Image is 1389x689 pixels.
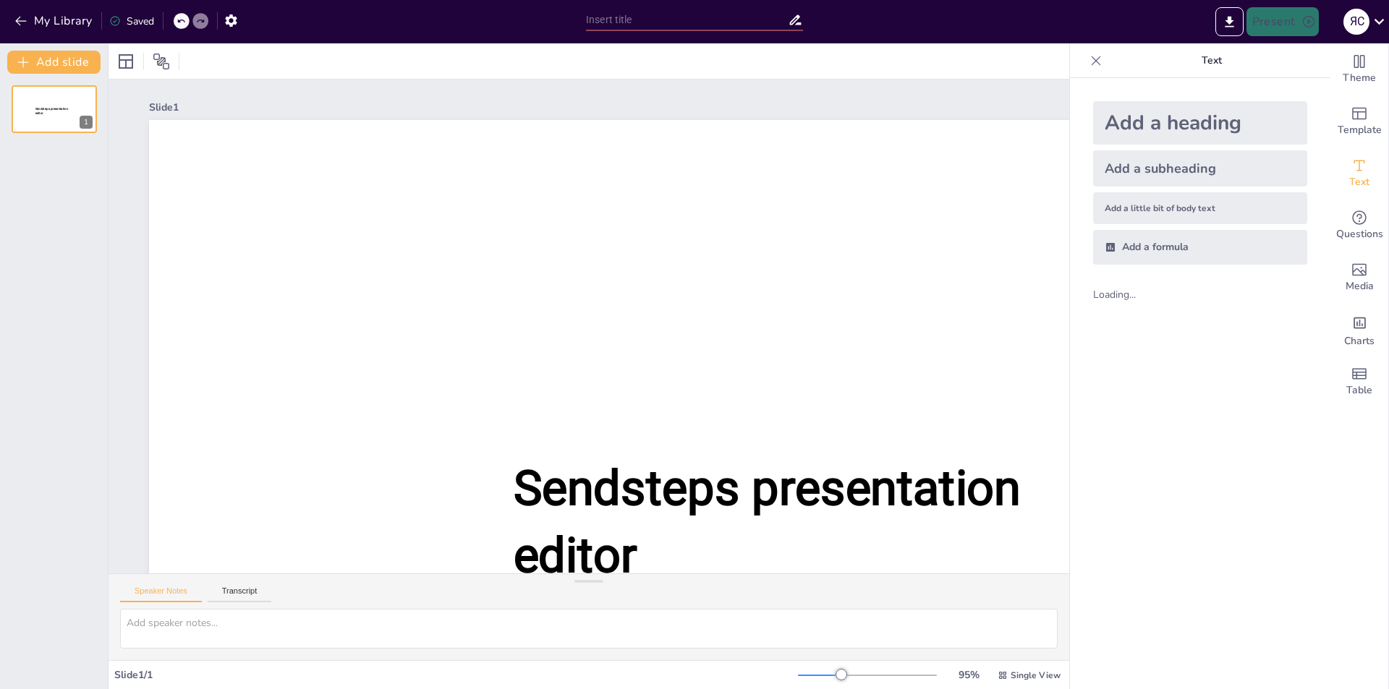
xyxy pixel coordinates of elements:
[80,116,93,129] div: 1
[1344,333,1375,349] span: Charts
[1011,669,1061,681] span: Single View
[109,14,154,28] div: Saved
[7,51,101,74] button: Add slide
[1246,7,1319,36] button: Present
[153,53,170,70] span: Position
[1343,7,1369,36] button: Я С
[951,668,986,682] div: 95 %
[149,100,1312,114] div: Slide 1
[1215,7,1244,36] button: Export to PowerPoint
[120,586,202,602] button: Speaker Notes
[1108,43,1316,78] p: Text
[514,460,1021,583] span: Sendsteps presentation editor
[1330,252,1388,304] div: Add images, graphics, shapes or video
[1093,288,1160,301] div: Loading...
[114,50,137,73] div: Layout
[1093,230,1307,265] div: Add a formula
[1093,150,1307,187] div: Add a subheading
[1093,101,1307,145] div: Add a heading
[1330,43,1388,95] div: Change the overall theme
[1338,122,1382,138] span: Template
[1093,192,1307,224] div: Add a little bit of body text
[1346,278,1374,294] span: Media
[1336,226,1383,242] span: Questions
[586,9,788,30] input: Insert title
[1330,356,1388,408] div: Add a table
[1330,200,1388,252] div: Get real-time input from your audience
[1343,70,1376,86] span: Theme
[1330,95,1388,147] div: Add ready made slides
[1343,9,1369,35] div: Я С
[114,668,798,682] div: Slide 1 / 1
[208,586,272,602] button: Transcript
[11,9,98,33] button: My Library
[12,85,97,133] div: 1
[1330,304,1388,356] div: Add charts and graphs
[35,107,68,115] span: Sendsteps presentation editor
[1330,147,1388,200] div: Add text boxes
[1346,382,1372,398] span: Table
[1349,174,1369,190] span: Text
